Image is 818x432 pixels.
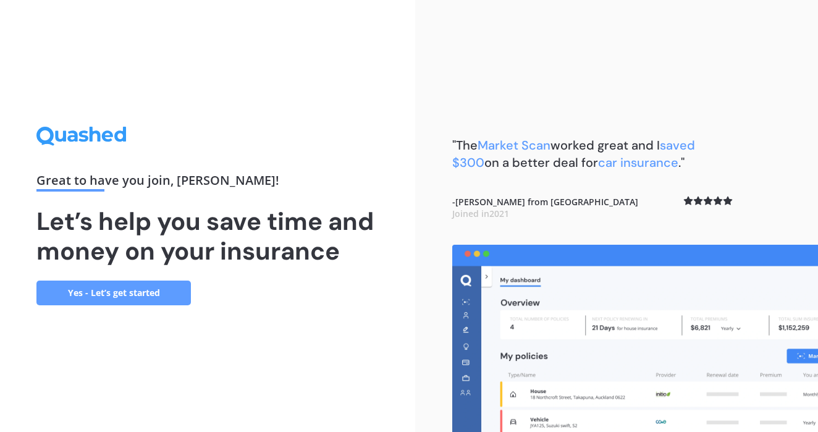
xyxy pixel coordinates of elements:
[452,196,638,220] b: - [PERSON_NAME] from [GEOGRAPHIC_DATA]
[36,206,379,266] h1: Let’s help you save time and money on your insurance
[598,155,678,171] span: car insurance
[452,245,818,432] img: dashboard.webp
[452,208,509,219] span: Joined in 2021
[452,137,695,171] b: "The worked great and I on a better deal for ."
[478,137,550,153] span: Market Scan
[36,281,191,305] a: Yes - Let’s get started
[36,174,379,192] div: Great to have you join , [PERSON_NAME] !
[452,137,695,171] span: saved $300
